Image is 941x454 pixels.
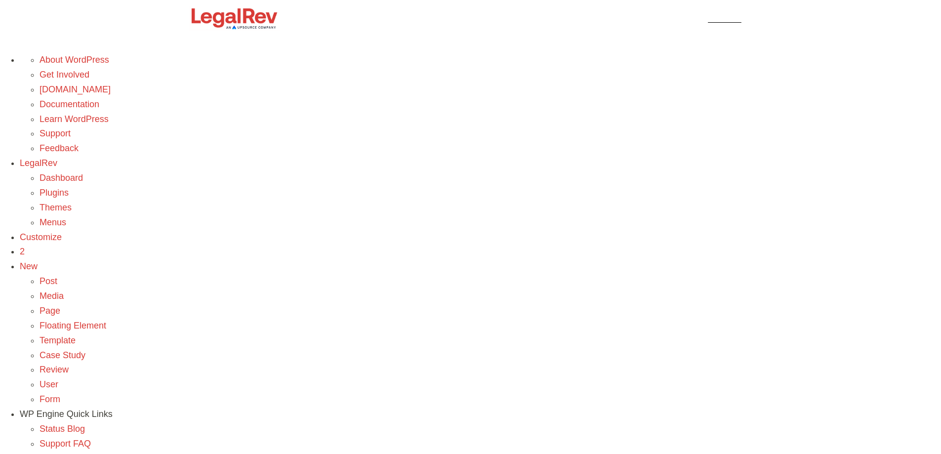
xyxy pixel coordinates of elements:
a: User [40,379,58,389]
a: Plugins [40,188,69,198]
ul: LegalRev [20,171,941,201]
a: Themes [40,203,72,212]
a: Form [40,394,60,404]
a: Resources [580,12,628,26]
a: About WordPress [40,55,109,65]
a: Media [40,291,64,301]
a: Review [40,365,69,374]
a: Get Involved [40,70,89,80]
nav: Menu [410,12,694,26]
div: WP Engine Quick Links [20,407,941,422]
a: Customize [20,232,62,242]
a: Support [40,128,71,138]
span: Contact [708,14,741,23]
a: Post [40,276,57,286]
span: 2 [20,247,25,256]
a: About [410,12,432,26]
a: Plans [448,12,468,26]
a: Login [674,12,694,26]
a: FAQ [642,12,659,26]
a: Menus [40,217,66,227]
a: Dashboard [40,173,83,183]
a: Documentation [40,99,99,109]
a: Services [483,12,523,26]
ul: New [20,274,941,407]
ul: LegalRev [20,201,941,230]
a: [DOMAIN_NAME] [40,84,111,94]
a: Page [40,306,60,316]
a: Support FAQ [40,439,91,449]
a: LegalRev [20,158,57,168]
a: Status Blog [40,424,85,434]
a: Feedback [40,143,79,153]
a: Learn WordPress [40,114,109,124]
a: Case Study [40,350,85,360]
a: Template [40,335,76,345]
ul: About WordPress [20,83,941,156]
a: Results [537,12,565,26]
a: Floating Element [40,321,106,330]
ul: About WordPress [20,53,941,83]
span: New [20,261,38,271]
a: Contact [704,11,747,27]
